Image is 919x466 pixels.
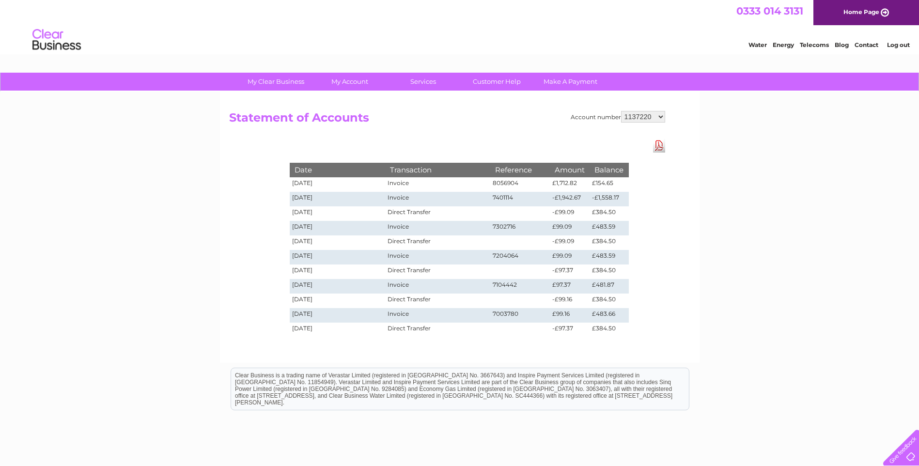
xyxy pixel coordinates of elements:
td: -£99.09 [550,206,590,221]
td: Direct Transfer [385,206,490,221]
td: £483.66 [590,308,628,323]
td: Invoice [385,250,490,264]
td: £384.50 [590,235,628,250]
td: £483.59 [590,250,628,264]
td: -£1,558.17 [590,192,628,206]
th: Balance [590,163,628,177]
td: [DATE] [290,308,386,323]
a: Log out [887,41,910,48]
td: £481.87 [590,279,628,294]
a: Telecoms [800,41,829,48]
td: £384.50 [590,264,628,279]
td: £154.65 [590,177,628,192]
td: [DATE] [290,235,386,250]
td: Direct Transfer [385,323,490,337]
td: Direct Transfer [385,235,490,250]
a: Customer Help [457,73,537,91]
a: Water [748,41,767,48]
td: £384.50 [590,323,628,337]
a: My Account [310,73,389,91]
img: logo.png [32,25,81,55]
td: Direct Transfer [385,294,490,308]
td: 7104442 [490,279,550,294]
td: 7204064 [490,250,550,264]
a: 0333 014 3131 [736,5,803,17]
td: Direct Transfer [385,264,490,279]
td: 8056904 [490,177,550,192]
a: Energy [773,41,794,48]
td: -£99.16 [550,294,590,308]
td: £1,712.82 [550,177,590,192]
td: £97.37 [550,279,590,294]
td: [DATE] [290,221,386,235]
td: £483.59 [590,221,628,235]
td: [DATE] [290,250,386,264]
td: -£99.09 [550,235,590,250]
a: Blog [835,41,849,48]
td: Invoice [385,221,490,235]
td: [DATE] [290,177,386,192]
td: £384.50 [590,206,628,221]
th: Reference [490,163,550,177]
th: Date [290,163,386,177]
th: Transaction [385,163,490,177]
h2: Statement of Accounts [229,111,665,129]
td: Invoice [385,177,490,192]
td: Invoice [385,279,490,294]
a: Make A Payment [530,73,610,91]
td: [DATE] [290,279,386,294]
td: [DATE] [290,192,386,206]
td: 7003780 [490,308,550,323]
td: 7401114 [490,192,550,206]
td: £384.50 [590,294,628,308]
td: [DATE] [290,323,386,337]
td: -£97.37 [550,323,590,337]
td: Invoice [385,308,490,323]
th: Amount [550,163,590,177]
td: -£1,942.67 [550,192,590,206]
td: £99.09 [550,250,590,264]
td: 7302716 [490,221,550,235]
td: £99.09 [550,221,590,235]
td: [DATE] [290,294,386,308]
td: £99.16 [550,308,590,323]
div: Clear Business is a trading name of Verastar Limited (registered in [GEOGRAPHIC_DATA] No. 3667643... [231,5,689,47]
div: Account number [571,111,665,123]
td: [DATE] [290,264,386,279]
a: Contact [855,41,878,48]
a: Services [383,73,463,91]
td: [DATE] [290,206,386,221]
a: My Clear Business [236,73,316,91]
a: Download Pdf [653,139,665,153]
td: -£97.37 [550,264,590,279]
td: Invoice [385,192,490,206]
